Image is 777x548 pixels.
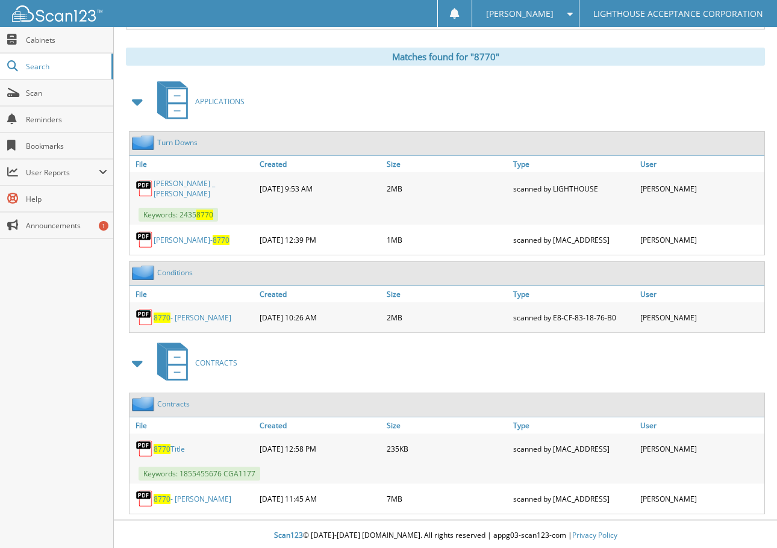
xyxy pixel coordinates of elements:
span: [PERSON_NAME] [486,10,554,17]
a: 8770- [PERSON_NAME] [154,494,231,504]
a: Privacy Policy [572,530,617,540]
span: LIGHTHOUSE ACCEPTANCE CORPORATION [593,10,763,17]
div: scanned by LIGHTHOUSE [510,175,637,202]
img: PDF.png [136,490,154,508]
img: PDF.png [136,231,154,249]
div: [DATE] 10:26 AM [257,305,384,329]
a: Type [510,286,637,302]
span: 8770 [154,444,170,454]
div: [PERSON_NAME] [637,487,764,511]
img: folder2.png [132,135,157,150]
a: User [637,417,764,434]
a: Size [384,417,511,434]
a: Created [257,286,384,302]
span: Keywords: 1855455676 CGA1177 [139,467,260,481]
span: 8770 [154,313,170,323]
span: Keywords: 2435 [139,208,218,222]
a: Conditions [157,267,193,278]
a: File [129,286,257,302]
span: Reminders [26,114,107,125]
div: scanned by [MAC_ADDRESS] [510,437,637,461]
div: 1MB [384,228,511,252]
a: Type [510,156,637,172]
span: APPLICATIONS [195,96,245,107]
div: scanned by E8-CF-83-18-76-B0 [510,305,637,329]
a: Size [384,286,511,302]
a: [PERSON_NAME] _ [PERSON_NAME] [154,178,254,199]
div: [DATE] 11:45 AM [257,487,384,511]
div: 7MB [384,487,511,511]
a: CONTRACTS [150,339,237,387]
a: User [637,156,764,172]
a: Size [384,156,511,172]
a: File [129,156,257,172]
span: Search [26,61,105,72]
span: Help [26,194,107,204]
a: [PERSON_NAME]-8770 [154,235,229,245]
div: 2MB [384,175,511,202]
span: Scan [26,88,107,98]
span: Scan123 [274,530,303,540]
div: [DATE] 9:53 AM [257,175,384,202]
div: 235KB [384,437,511,461]
span: 8770 [196,210,213,220]
div: 1 [99,221,108,231]
span: 8770 [154,494,170,504]
a: Turn Downs [157,137,198,148]
div: [DATE] 12:58 PM [257,437,384,461]
span: Bookmarks [26,141,107,151]
img: scan123-logo-white.svg [12,5,102,22]
a: Created [257,417,384,434]
span: 8770 [213,235,229,245]
img: folder2.png [132,396,157,411]
img: PDF.png [136,308,154,326]
a: Created [257,156,384,172]
a: 8770Title [154,444,185,454]
div: [PERSON_NAME] [637,305,764,329]
div: 2MB [384,305,511,329]
a: User [637,286,764,302]
span: User Reports [26,167,99,178]
img: folder2.png [132,265,157,280]
a: File [129,417,257,434]
a: APPLICATIONS [150,78,245,125]
div: [DATE] 12:39 PM [257,228,384,252]
a: Contracts [157,399,190,409]
div: Matches found for "8770" [126,48,765,66]
a: Type [510,417,637,434]
img: PDF.png [136,440,154,458]
span: CONTRACTS [195,358,237,368]
div: [PERSON_NAME] [637,175,764,202]
a: 8770- [PERSON_NAME] [154,313,231,323]
span: Announcements [26,220,107,231]
div: scanned by [MAC_ADDRESS] [510,487,637,511]
span: Cabinets [26,35,107,45]
div: [PERSON_NAME] [637,437,764,461]
div: scanned by [MAC_ADDRESS] [510,228,637,252]
img: PDF.png [136,179,154,198]
div: [PERSON_NAME] [637,228,764,252]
